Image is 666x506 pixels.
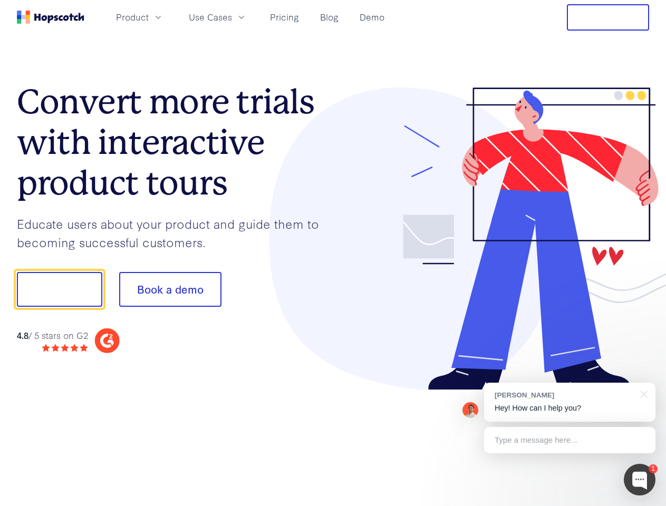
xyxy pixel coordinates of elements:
div: 1 [649,464,658,473]
span: Product [116,11,149,24]
a: Pricing [266,8,303,26]
strong: 4.8 [17,329,28,341]
p: Educate users about your product and guide them to becoming successful customers. [17,215,333,251]
span: Use Cases [189,11,232,24]
button: Free Trial [567,4,649,31]
button: Book a demo [119,272,221,307]
button: Show me! [17,272,102,307]
h1: Convert more trials with interactive product tours [17,82,333,203]
p: Hey! How can I help you? [495,403,645,414]
div: [PERSON_NAME] [495,390,634,400]
a: Blog [316,8,343,26]
img: Mark Spera [462,402,478,418]
button: Use Cases [182,8,253,26]
div: Type a message here... [484,427,655,453]
div: / 5 stars on G2 [17,329,88,342]
a: Demo [355,8,389,26]
a: Home [17,11,84,24]
button: Product [110,8,170,26]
